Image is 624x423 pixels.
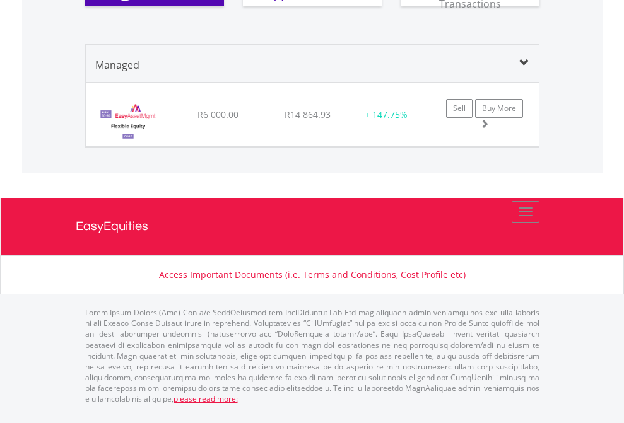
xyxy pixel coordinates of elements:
[95,58,139,72] span: Managed
[92,98,165,143] img: EMPBundle_CEquity.png
[285,108,331,120] span: R14 864.93
[197,108,238,120] span: R6 000.00
[446,99,473,118] a: Sell
[85,307,539,404] p: Lorem Ipsum Dolors (Ame) Con a/e SeddOeiusmod tem InciDiduntut Lab Etd mag aliquaen admin veniamq...
[76,198,549,255] a: EasyEquities
[475,99,523,118] a: Buy More
[354,108,418,121] div: + 147.75%
[174,393,238,404] a: please read more:
[159,269,466,281] a: Access Important Documents (i.e. Terms and Conditions, Cost Profile etc)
